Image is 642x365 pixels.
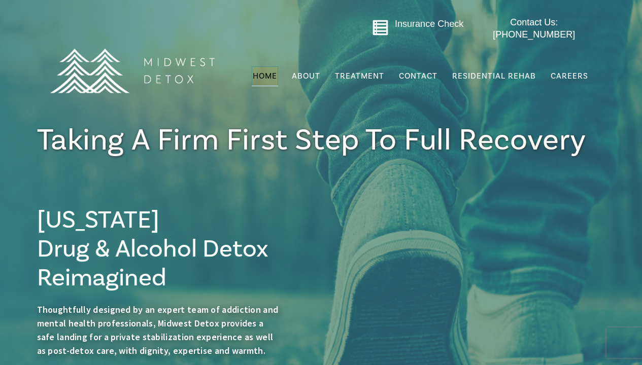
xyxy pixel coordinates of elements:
[493,17,575,39] span: Contact Us: [PHONE_NUMBER]
[451,66,537,86] a: Residential Rehab
[473,17,595,41] a: Contact Us: [PHONE_NUMBER]
[399,72,437,80] span: Contact
[335,72,384,80] span: Treatment
[43,26,221,115] img: MD Logo Horitzontal white-01 (1) (1)
[372,19,389,40] a: Go to midwestdetox.com/message-form-page/
[37,204,268,294] span: [US_STATE] Drug & Alcohol Detox Reimagined
[292,72,320,80] span: About
[253,71,277,81] span: Home
[395,19,463,29] a: Insurance Check
[252,66,278,86] a: Home
[398,66,438,86] a: Contact
[551,71,588,81] span: Careers
[37,304,279,356] span: Thoughtfully designed by an expert team of addiction and mental health professionals, Midwest Det...
[334,66,385,86] a: Treatment
[291,66,321,86] a: About
[37,121,587,160] span: Taking a firm First Step To full Recovery
[452,71,536,81] span: Residential Rehab
[550,66,589,86] a: Careers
